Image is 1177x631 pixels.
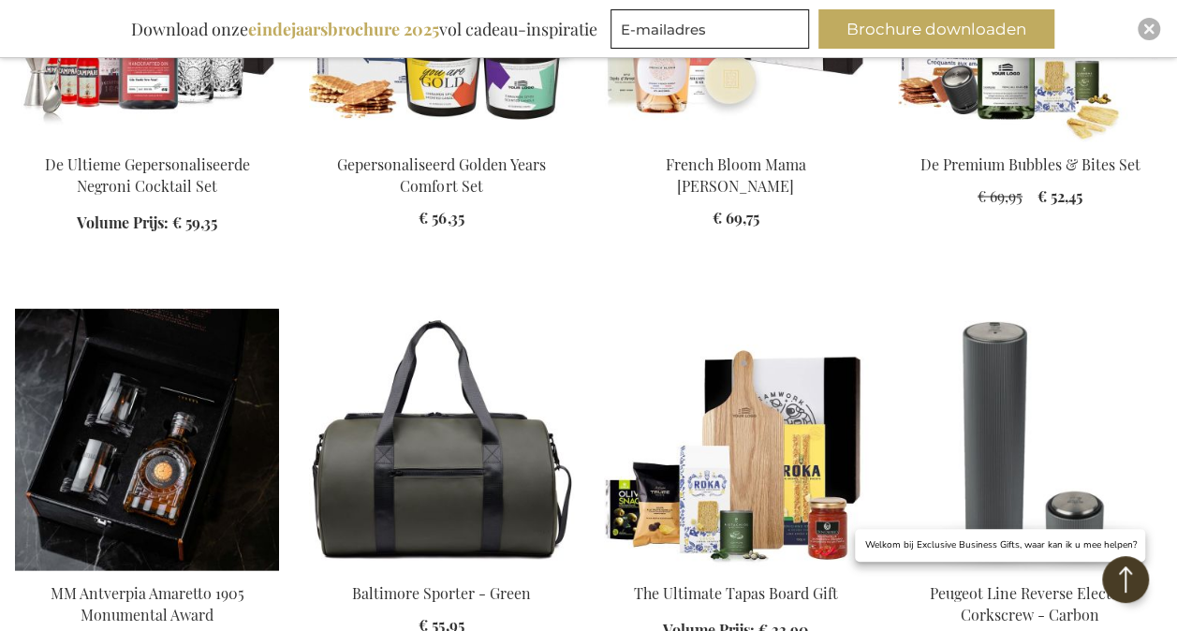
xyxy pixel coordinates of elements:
[920,154,1140,173] a: De Premium Bubbles & Bites Set
[713,207,759,227] span: € 69,75
[611,9,815,54] form: marketing offers and promotions
[604,130,868,148] a: Spoiling Mom Gift French Bloom Mama Verwen Geschenk
[15,559,279,577] a: MM Antverpia AMARETTO 1905 AND TWO PREMIUM GLASSES
[611,9,809,49] input: E-mailadres
[604,559,868,577] a: The Ultimate Tapas Board Gift
[419,207,463,227] span: € 56,35
[77,212,217,233] a: Volume Prijs: € 59,35
[604,308,868,570] img: The Ultimate Tapas Board Gift
[309,559,573,577] a: Baltimore Sporter Bag - Green
[309,308,573,570] img: Baltimore Sporter Bag - Green
[15,308,279,570] img: MM Antverpia Amaretto 1905 Monumental Award
[337,154,546,195] a: Gepersonaliseerd Golden Years Comfort Set
[1143,23,1155,35] img: Close
[666,154,806,195] a: French Bloom Mama [PERSON_NAME]
[898,559,1162,577] a: Peugeot Line Reverse Electric Corkscrew - Carbon
[930,582,1130,624] a: Peugeot Line Reverse Electric Corkscrew - Carbon
[1037,185,1082,205] span: € 52,45
[77,212,169,231] span: Volume Prijs:
[898,130,1162,148] a: The Premium Bubbles & Bites Set
[1138,18,1160,40] div: Close
[818,9,1054,49] button: Brochure downloaden
[898,308,1162,570] img: Peugeot Line Reverse Electric Corkscrew - Carbon
[352,582,531,602] a: Baltimore Sporter - Green
[248,18,439,40] b: eindejaarsbrochure 2025
[15,130,279,148] a: The Ultimate Personalized Negroni Cocktail Set De Ultieme Gepersonaliseerde Negroni Cocktail Set
[309,130,573,148] a: Personalised Golden Years Comfort Set
[45,154,250,195] a: De Ultieme Gepersonaliseerde Negroni Cocktail Set
[978,185,1023,205] span: € 69,95
[634,582,838,602] a: The Ultimate Tapas Board Gift
[123,9,606,49] div: Download onze vol cadeau-inspiratie
[172,212,217,231] span: € 59,35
